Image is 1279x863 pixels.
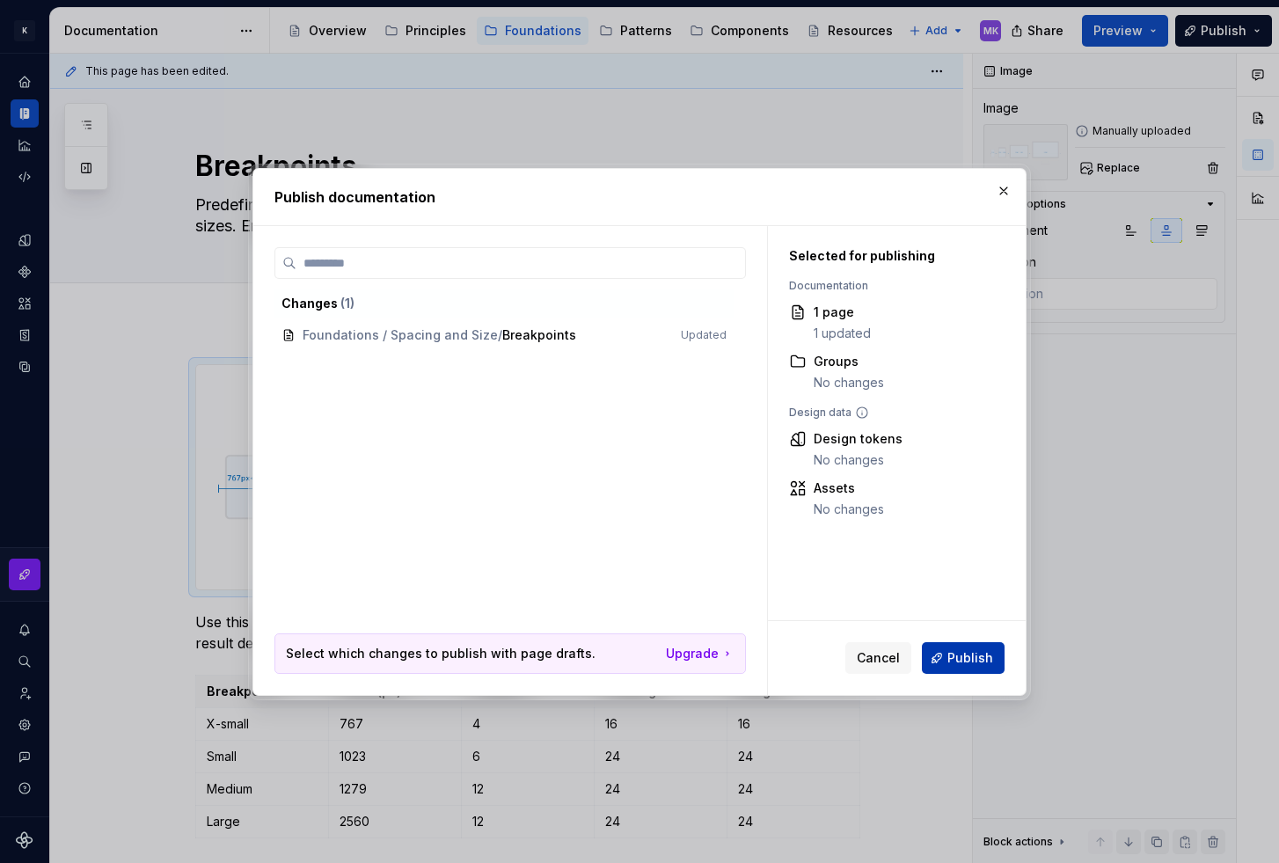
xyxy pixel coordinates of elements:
[922,642,1005,674] button: Publish
[947,649,993,667] span: Publish
[274,186,1005,208] h2: Publish documentation
[814,304,871,321] div: 1 page
[857,649,900,667] span: Cancel
[814,479,884,497] div: Assets
[789,247,996,265] div: Selected for publishing
[845,642,911,674] button: Cancel
[281,295,727,312] div: Changes
[789,279,996,293] div: Documentation
[286,645,596,662] p: Select which changes to publish with page drafts.
[340,296,354,311] span: ( 1 )
[666,645,735,662] a: Upgrade
[814,353,884,370] div: Groups
[814,325,871,342] div: 1 updated
[814,430,903,448] div: Design tokens
[814,451,903,469] div: No changes
[814,374,884,391] div: No changes
[814,501,884,518] div: No changes
[789,406,996,420] div: Design data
